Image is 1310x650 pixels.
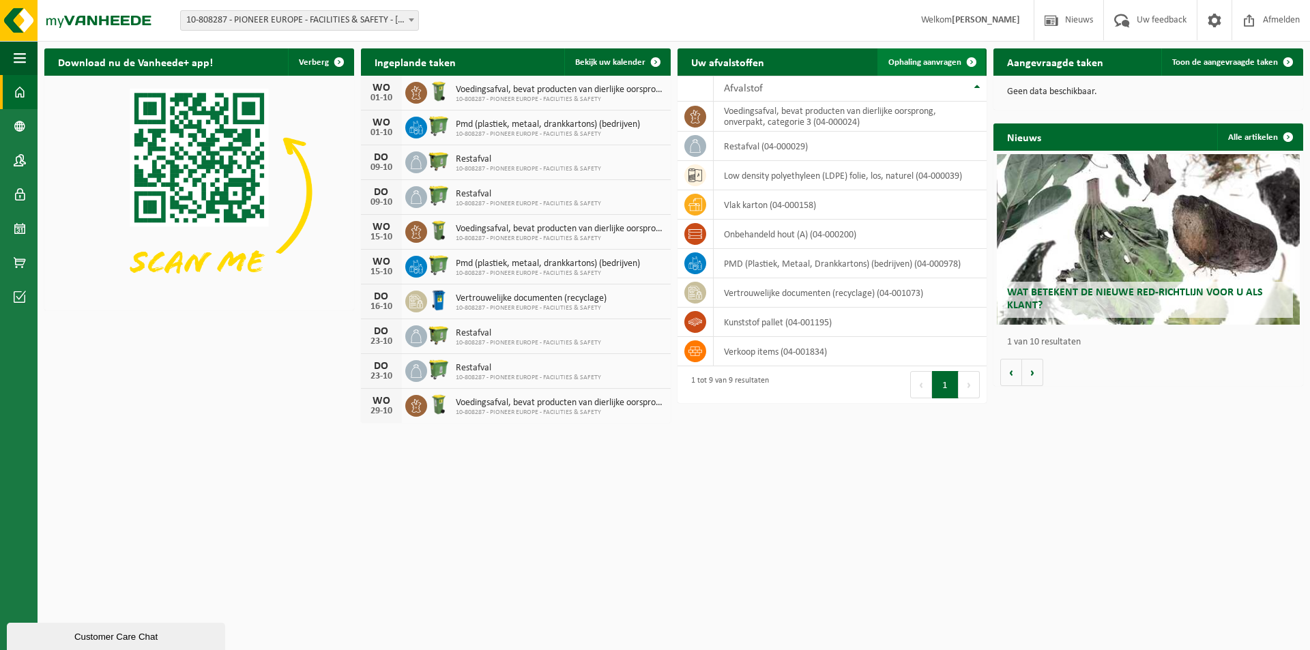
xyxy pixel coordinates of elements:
[714,220,987,249] td: onbehandeld hout (A) (04-000200)
[997,154,1300,325] a: Wat betekent de nieuwe RED-richtlijn voor u als klant?
[368,83,395,93] div: WO
[368,163,395,173] div: 09-10
[44,48,227,75] h2: Download nu de Vanheede+ app!
[427,323,450,346] img: WB-1100-HPE-GN-50
[368,128,395,138] div: 01-10
[288,48,353,76] button: Verberg
[456,398,664,409] span: Voedingsafval, bevat producten van dierlijke oorsprong, onverpakt, categorie 3
[456,189,601,200] span: Restafval
[427,358,450,381] img: WB-0770-HPE-GN-50
[456,409,664,417] span: 10-808287 - PIONEER EUROPE - FACILITIES & SAFETY
[714,132,987,161] td: restafval (04-000029)
[456,224,664,235] span: Voedingsafval, bevat producten van dierlijke oorsprong, onverpakt, categorie 3
[368,326,395,337] div: DO
[180,10,419,31] span: 10-808287 - PIONEER EUROPE - FACILITIES & SAFETY - MELSELE
[456,85,664,95] span: Voedingsafval, bevat producten van dierlijke oorsprong, onverpakt, categorie 3
[368,337,395,346] div: 23-10
[1161,48,1302,76] a: Toon de aangevraagde taken
[456,258,640,269] span: Pmd (plastiek, metaal, drankkartons) (bedrijven)
[952,15,1020,25] strong: [PERSON_NAME]
[456,339,601,347] span: 10-808287 - PIONEER EUROPE - FACILITIES & SAFETY
[427,254,450,277] img: WB-0770-HPE-GN-50
[877,48,985,76] a: Ophaling aanvragen
[427,393,450,416] img: WB-0140-HPE-GN-50
[575,58,645,67] span: Bekijk uw kalender
[993,123,1055,150] h2: Nieuws
[456,165,601,173] span: 10-808287 - PIONEER EUROPE - FACILITIES & SAFETY
[714,161,987,190] td: low density polyethyleen (LDPE) folie, los, naturel (04-000039)
[1000,359,1022,386] button: Vorige
[368,407,395,416] div: 29-10
[714,249,987,278] td: PMD (Plastiek, Metaal, Drankkartons) (bedrijven) (04-000978)
[714,278,987,308] td: vertrouwelijke documenten (recyclage) (04-001073)
[456,200,601,208] span: 10-808287 - PIONEER EUROPE - FACILITIES & SAFETY
[456,130,640,138] span: 10-808287 - PIONEER EUROPE - FACILITIES & SAFETY
[368,152,395,163] div: DO
[456,304,607,312] span: 10-808287 - PIONEER EUROPE - FACILITIES & SAFETY
[368,198,395,207] div: 09-10
[456,293,607,304] span: Vertrouwelijke documenten (recyclage)
[368,267,395,277] div: 15-10
[456,119,640,130] span: Pmd (plastiek, metaal, drankkartons) (bedrijven)
[456,269,640,278] span: 10-808287 - PIONEER EUROPE - FACILITIES & SAFETY
[368,302,395,312] div: 16-10
[368,396,395,407] div: WO
[1172,58,1278,67] span: Toon de aangevraagde taken
[427,80,450,103] img: WB-0140-HPE-GN-50
[427,149,450,173] img: WB-1100-HPE-GN-50
[714,308,987,337] td: kunststof pallet (04-001195)
[7,620,228,650] iframe: chat widget
[368,222,395,233] div: WO
[368,291,395,302] div: DO
[368,187,395,198] div: DO
[361,48,469,75] h2: Ingeplande taken
[456,235,664,243] span: 10-808287 - PIONEER EUROPE - FACILITIES & SAFETY
[959,371,980,398] button: Next
[684,370,769,400] div: 1 tot 9 van 9 resultaten
[456,328,601,339] span: Restafval
[678,48,778,75] h2: Uw afvalstoffen
[456,154,601,165] span: Restafval
[427,115,450,138] img: WB-0770-HPE-GN-50
[427,184,450,207] img: WB-0770-HPE-GN-50
[427,289,450,312] img: WB-0240-HPE-BE-09
[1007,87,1290,97] p: Geen data beschikbaar.
[427,219,450,242] img: WB-0140-HPE-GN-50
[368,361,395,372] div: DO
[368,233,395,242] div: 15-10
[1217,123,1302,151] a: Alle artikelen
[724,83,763,94] span: Afvalstof
[932,371,959,398] button: 1
[993,48,1117,75] h2: Aangevraagde taken
[888,58,961,67] span: Ophaling aanvragen
[1022,359,1043,386] button: Volgende
[299,58,329,67] span: Verberg
[456,363,601,374] span: Restafval
[368,256,395,267] div: WO
[714,102,987,132] td: voedingsafval, bevat producten van dierlijke oorsprong, onverpakt, categorie 3 (04-000024)
[714,337,987,366] td: verkoop items (04-001834)
[714,190,987,220] td: vlak karton (04-000158)
[368,93,395,103] div: 01-10
[181,11,418,30] span: 10-808287 - PIONEER EUROPE - FACILITIES & SAFETY - MELSELE
[910,371,932,398] button: Previous
[368,372,395,381] div: 23-10
[1007,287,1263,311] span: Wat betekent de nieuwe RED-richtlijn voor u als klant?
[456,95,664,104] span: 10-808287 - PIONEER EUROPE - FACILITIES & SAFETY
[564,48,669,76] a: Bekijk uw kalender
[1007,338,1296,347] p: 1 van 10 resultaten
[44,76,354,308] img: Download de VHEPlus App
[456,374,601,382] span: 10-808287 - PIONEER EUROPE - FACILITIES & SAFETY
[368,117,395,128] div: WO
